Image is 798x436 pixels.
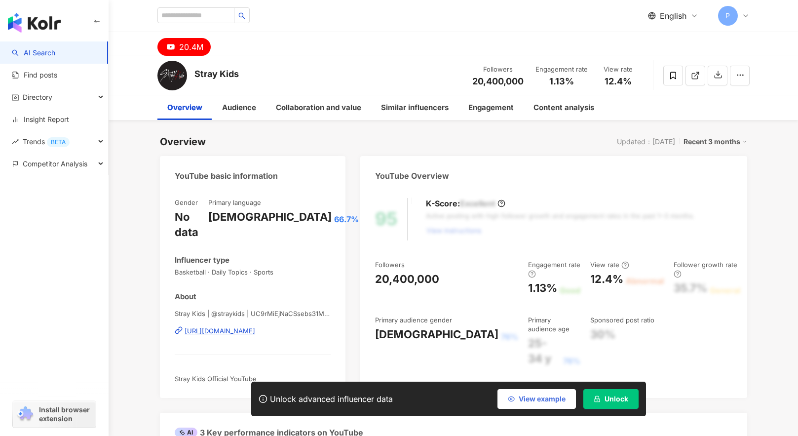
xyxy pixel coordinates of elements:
[160,135,206,149] div: Overview
[334,214,359,225] span: 66.7%
[185,326,255,335] div: [URL][DOMAIN_NAME]
[497,389,576,409] button: View example
[528,316,580,333] div: Primary audience age
[468,102,514,114] div: Engagement
[528,260,580,278] div: Engagement rate
[208,209,332,225] div: [DEMOGRAPHIC_DATA]
[519,395,566,403] span: View example
[590,316,654,324] div: Sponsored post ratio
[684,135,747,148] div: Recent 3 months
[660,10,686,21] span: English
[175,326,331,335] a: [URL][DOMAIN_NAME]
[590,260,629,269] div: View rate
[472,65,524,75] div: Followers
[167,102,202,114] div: Overview
[175,268,331,277] span: Basketball · Daily Topics · Sports
[381,102,449,114] div: Similar influencers
[23,86,52,108] span: Directory
[600,65,637,75] div: View rate
[583,389,639,409] button: Unlock
[617,138,675,146] div: Updated：[DATE]
[23,153,87,175] span: Competitor Analysis
[157,61,187,90] img: KOL Avatar
[175,309,331,318] span: Stray Kids | @straykids | UC9rMiEjNaCSsebs31MRDCRA
[194,68,239,80] div: Stray Kids
[725,10,730,21] span: P
[175,170,278,181] div: YouTube basic information
[12,48,55,58] a: searchAI Search
[238,12,245,19] span: search
[222,102,256,114] div: Audience
[175,255,229,265] div: Influencer type
[16,406,35,422] img: chrome extension
[13,401,96,428] a: chrome extensionInstall browser extension
[533,102,594,114] div: Content analysis
[39,405,93,423] span: Install browser extension
[605,395,628,403] span: Unlock
[375,260,405,269] div: Followers
[12,70,57,80] a: Find posts
[270,394,393,404] div: Unlock advanced influencer data
[590,272,623,287] div: 12.4%
[47,137,70,147] div: BETA
[157,38,211,56] button: 20.4M
[175,291,196,302] div: About
[605,77,632,86] span: 12.4%
[426,198,505,209] div: K-Score :
[175,209,198,240] div: No data
[375,170,449,181] div: YouTube Overview
[23,130,70,153] span: Trends
[179,40,203,54] div: 20.4M
[8,13,61,33] img: logo
[375,272,439,287] div: 20,400,000
[549,77,574,86] span: 1.13%
[375,327,498,342] div: [DEMOGRAPHIC_DATA]
[12,115,69,124] a: Insight Report
[208,198,261,207] div: Primary language
[535,65,588,75] div: Engagement rate
[175,198,198,207] div: Gender
[12,138,19,145] span: rise
[528,280,557,296] div: 1.13%
[594,396,601,402] span: lock
[674,260,740,278] div: Follower growth rate
[175,375,257,383] span: Stray Kids Official YouTube
[375,316,452,324] div: Primary audience gender
[276,102,361,114] div: Collaboration and value
[472,76,524,86] span: 20,400,000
